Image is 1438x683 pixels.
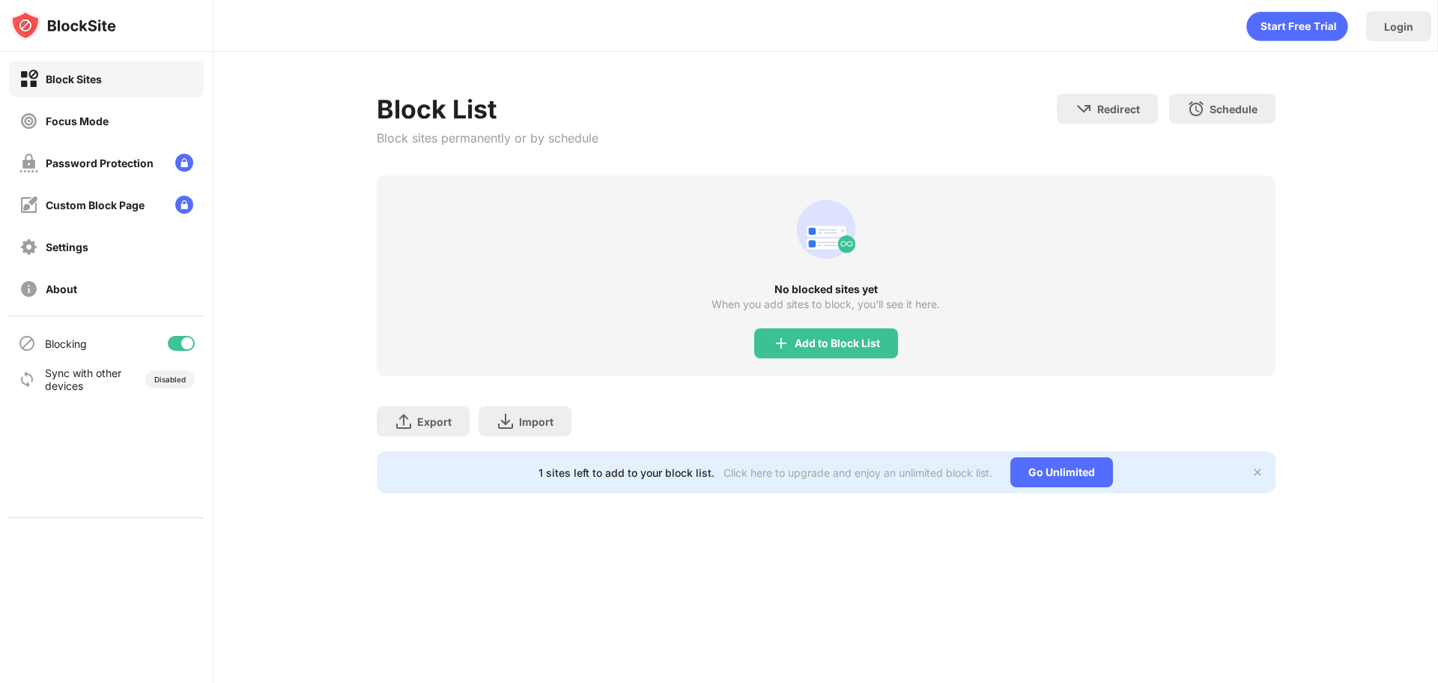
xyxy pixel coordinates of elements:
[19,280,38,298] img: about-off.svg
[19,70,38,88] img: block-on.svg
[377,94,598,124] div: Block List
[46,157,154,169] div: Password Protection
[18,334,36,352] img: blocking-icon.svg
[790,193,862,265] div: animation
[46,199,145,211] div: Custom Block Page
[10,10,116,40] img: logo-blocksite.svg
[723,466,992,479] div: Click here to upgrade and enjoy an unlimited block list.
[1210,103,1258,115] div: Schedule
[45,337,87,350] div: Blocking
[18,370,36,388] img: sync-icon.svg
[19,238,38,256] img: settings-off.svg
[175,154,193,172] img: lock-menu.svg
[795,337,880,349] div: Add to Block List
[175,196,193,214] img: lock-menu.svg
[46,73,102,85] div: Block Sites
[46,283,77,295] div: About
[377,130,598,145] div: Block sites permanently or by schedule
[1097,103,1140,115] div: Redirect
[45,367,122,392] div: Sync with other devices
[712,298,940,310] div: When you add sites to block, you’ll see it here.
[19,112,38,130] img: focus-off.svg
[519,415,553,428] div: Import
[377,283,1275,295] div: No blocked sites yet
[19,196,38,214] img: customize-block-page-off.svg
[154,375,186,384] div: Disabled
[46,241,88,253] div: Settings
[46,115,109,127] div: Focus Mode
[417,415,452,428] div: Export
[1252,466,1263,478] img: x-button.svg
[539,466,715,479] div: 1 sites left to add to your block list.
[1384,20,1413,33] div: Login
[1246,11,1348,41] div: animation
[19,154,38,172] img: password-protection-off.svg
[1010,457,1113,487] div: Go Unlimited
